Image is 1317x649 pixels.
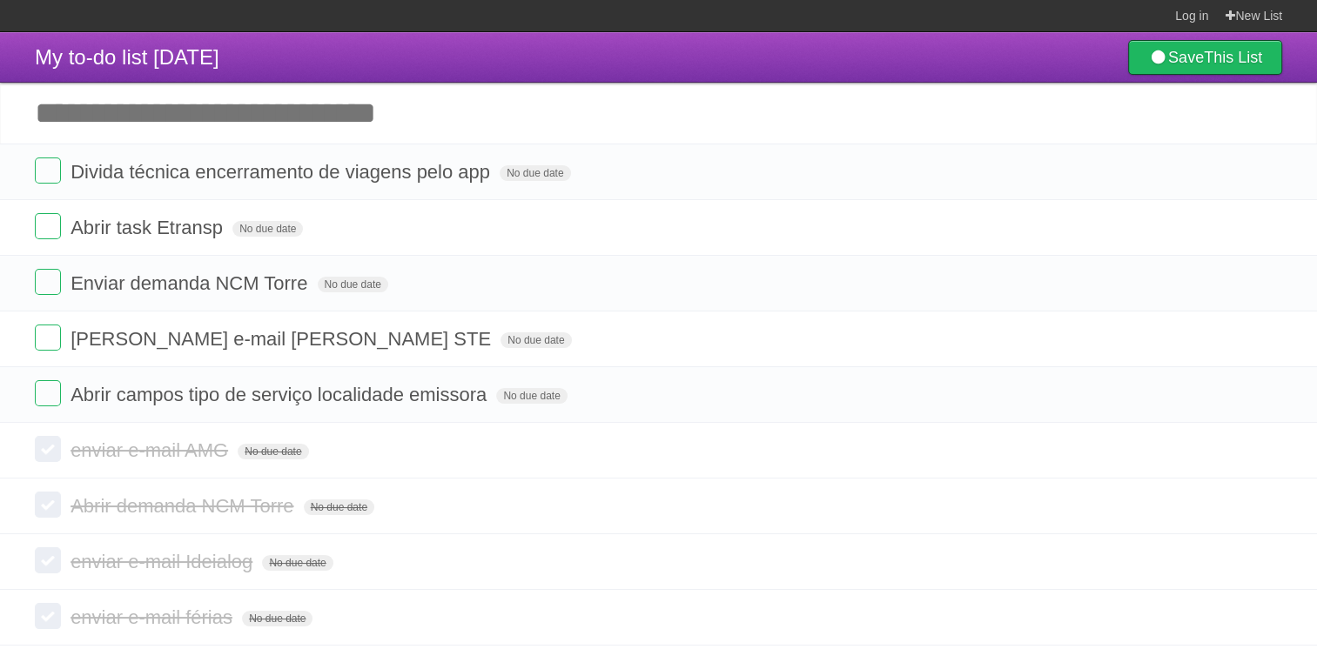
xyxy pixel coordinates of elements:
span: No due date [262,555,333,571]
span: enviar e-mail AMG [71,439,232,461]
span: Abrir campos tipo de serviço localidade emissora [71,384,491,405]
a: SaveThis List [1128,40,1282,75]
label: Done [35,380,61,406]
span: No due date [238,444,308,459]
span: No due date [304,499,374,515]
label: Done [35,436,61,462]
span: No due date [496,388,567,404]
label: Done [35,603,61,629]
span: enviar e-mail Ideialog [71,551,257,572]
span: My to-do list [DATE] [35,45,219,69]
label: Done [35,324,61,351]
span: Divida técnica encerramento de viagens pelo app [71,161,494,183]
span: No due date [500,165,570,181]
label: Done [35,269,61,295]
label: Done [35,213,61,239]
span: No due date [232,221,303,237]
span: No due date [318,277,388,292]
span: Abrir demanda NCM Torre [71,495,298,517]
b: This List [1204,49,1262,66]
label: Done [35,547,61,573]
span: No due date [501,332,571,348]
span: No due date [242,611,312,626]
span: Abrir task Etransp [71,217,227,238]
label: Done [35,157,61,184]
span: Enviar demanda NCM Torre [71,272,312,294]
span: [PERSON_NAME] e-mail [PERSON_NAME] STE [71,328,495,350]
span: enviar e-mail férias [71,606,237,628]
label: Done [35,492,61,518]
